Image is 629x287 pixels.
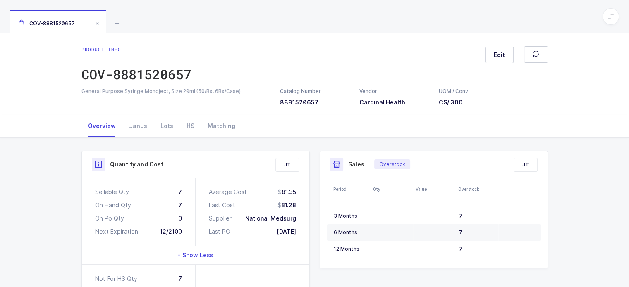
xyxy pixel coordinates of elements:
[178,201,182,209] div: 7
[447,99,463,106] span: / 300
[95,188,129,196] div: Sellable Qty
[514,158,537,171] div: JT
[334,229,367,236] div: 6 Months
[95,201,131,209] div: On Hand Qty
[334,246,367,252] div: 12 Months
[494,51,505,59] span: Edit
[459,229,495,236] div: 7
[122,115,154,137] div: Janus
[359,88,429,95] div: Vendor
[373,186,411,192] div: Qty
[359,98,429,107] h3: Cardinal Health
[180,115,201,137] div: HS
[82,246,309,264] div: - Show Less
[277,228,296,236] div: [DATE]
[278,188,296,196] div: 81.35
[95,214,124,223] div: On Po Qty
[209,188,247,196] div: Average Cost
[276,158,299,171] div: JT
[209,201,235,209] div: Last Cost
[439,88,469,95] div: UOM / Conv
[81,88,270,95] div: General Purpose Syringe Monoject, Size 20ml (50/Bx, 6Bx/Case)
[178,275,182,283] div: 7
[95,228,138,236] div: Next Expiration
[459,246,495,252] div: 7
[245,214,296,223] div: National Medsurg
[485,47,514,63] button: Edit
[178,251,213,259] span: - Show Less
[81,115,122,137] div: Overview
[459,213,495,219] div: 7
[178,188,182,196] div: 7
[18,20,75,26] span: COV-8881520657
[348,160,364,168] h3: Sales
[209,214,232,223] div: Supplier
[416,186,453,192] div: Value
[277,201,296,209] div: 81.28
[81,46,191,53] div: Product info
[110,160,163,168] h3: Quantity and Cost
[160,228,182,236] div: 12/2100
[95,275,137,283] div: Not For HS Qty
[201,115,242,137] div: Matching
[333,186,368,192] div: Period
[178,214,182,223] div: 0
[209,228,230,236] div: Last PO
[334,213,367,219] div: 3 Months
[439,98,469,107] h3: CS
[154,115,180,137] div: Lots
[458,186,496,192] div: Overstock
[379,161,405,168] span: Overstock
